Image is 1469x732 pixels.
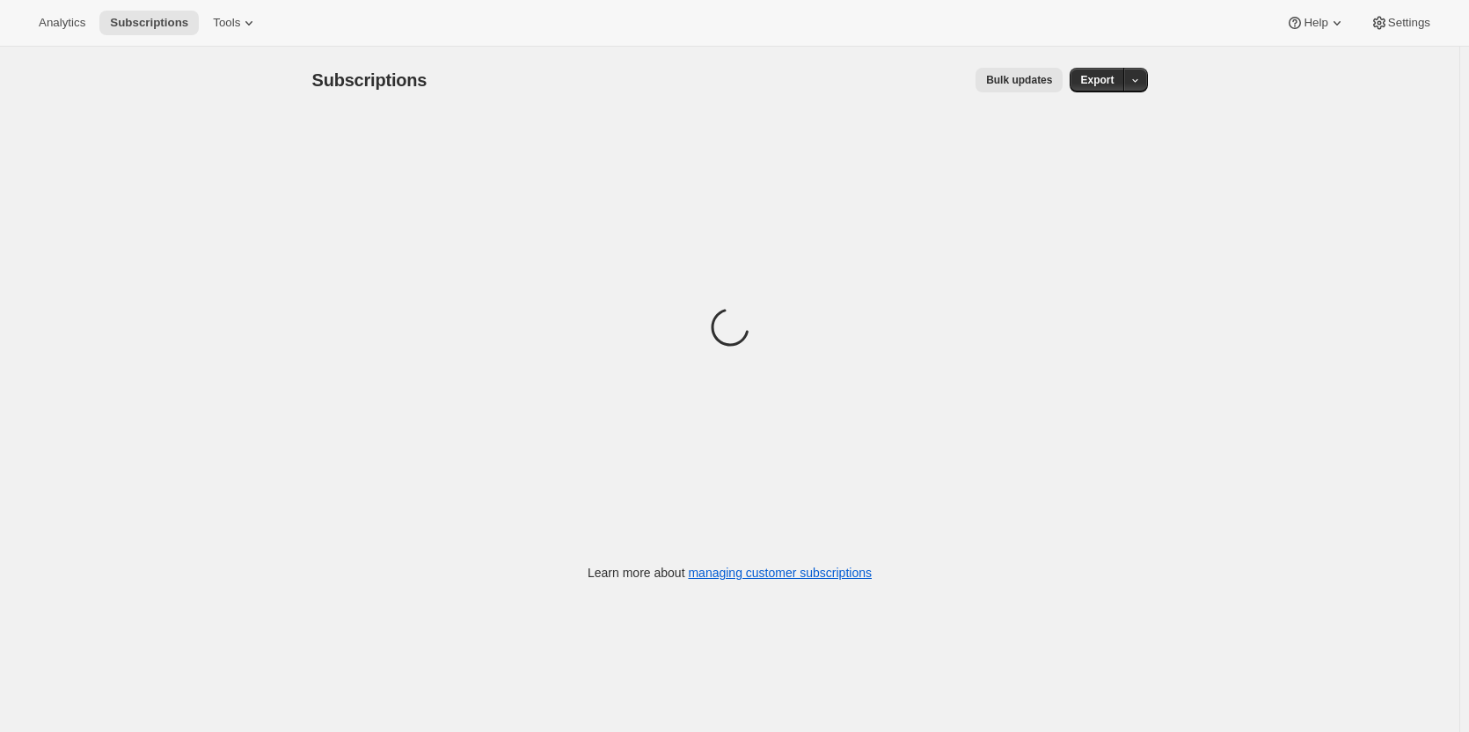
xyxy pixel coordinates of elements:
[312,70,428,90] span: Subscriptions
[688,566,872,580] a: managing customer subscriptions
[1304,16,1327,30] span: Help
[1388,16,1430,30] span: Settings
[110,16,188,30] span: Subscriptions
[39,16,85,30] span: Analytics
[1080,73,1114,87] span: Export
[1275,11,1356,35] button: Help
[986,73,1052,87] span: Bulk updates
[213,16,240,30] span: Tools
[99,11,199,35] button: Subscriptions
[1070,68,1124,92] button: Export
[976,68,1063,92] button: Bulk updates
[588,564,872,582] p: Learn more about
[202,11,268,35] button: Tools
[1360,11,1441,35] button: Settings
[28,11,96,35] button: Analytics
